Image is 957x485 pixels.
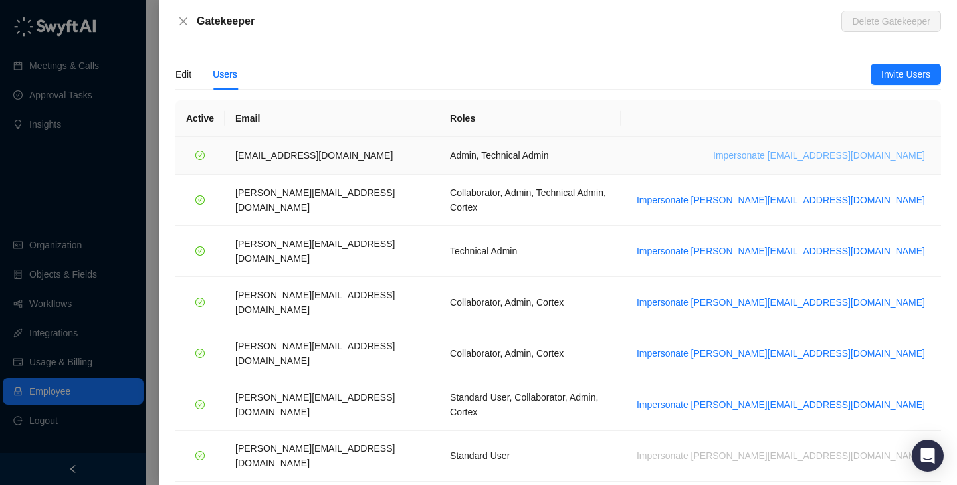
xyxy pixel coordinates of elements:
[235,392,395,417] span: [PERSON_NAME][EMAIL_ADDRESS][DOMAIN_NAME]
[871,64,941,85] button: Invite Users
[235,443,395,468] span: [PERSON_NAME][EMAIL_ADDRESS][DOMAIN_NAME]
[439,175,621,226] td: Collaborator, Admin, Technical Admin, Cortex
[213,67,237,82] div: Users
[195,298,205,307] span: check-circle
[439,226,621,277] td: Technical Admin
[195,400,205,409] span: check-circle
[235,150,393,161] span: [EMAIL_ADDRESS][DOMAIN_NAME]
[637,397,925,412] span: Impersonate [PERSON_NAME][EMAIL_ADDRESS][DOMAIN_NAME]
[197,13,841,29] div: Gatekeeper
[631,397,930,413] button: Impersonate [PERSON_NAME][EMAIL_ADDRESS][DOMAIN_NAME]
[439,379,621,431] td: Standard User, Collaborator, Admin, Cortex
[195,195,205,205] span: check-circle
[637,295,925,310] span: Impersonate [PERSON_NAME][EMAIL_ADDRESS][DOMAIN_NAME]
[439,328,621,379] td: Collaborator, Admin, Cortex
[175,13,191,29] button: Close
[708,147,930,163] button: Impersonate [EMAIL_ADDRESS][DOMAIN_NAME]
[439,100,621,137] th: Roles
[631,294,930,310] button: Impersonate [PERSON_NAME][EMAIL_ADDRESS][DOMAIN_NAME]
[713,148,925,163] span: Impersonate [EMAIL_ADDRESS][DOMAIN_NAME]
[175,67,191,82] div: Edit
[195,349,205,358] span: check-circle
[631,243,930,259] button: Impersonate [PERSON_NAME][EMAIL_ADDRESS][DOMAIN_NAME]
[235,341,395,366] span: [PERSON_NAME][EMAIL_ADDRESS][DOMAIN_NAME]
[235,239,395,264] span: [PERSON_NAME][EMAIL_ADDRESS][DOMAIN_NAME]
[631,448,930,464] button: Impersonate [PERSON_NAME][EMAIL_ADDRESS][DOMAIN_NAME]
[195,151,205,160] span: check-circle
[912,440,944,472] div: Open Intercom Messenger
[195,451,205,460] span: check-circle
[439,137,621,175] td: Admin, Technical Admin
[178,16,189,27] span: close
[637,193,925,207] span: Impersonate [PERSON_NAME][EMAIL_ADDRESS][DOMAIN_NAME]
[841,11,941,32] button: Delete Gatekeeper
[631,192,930,208] button: Impersonate [PERSON_NAME][EMAIL_ADDRESS][DOMAIN_NAME]
[225,100,439,137] th: Email
[439,277,621,328] td: Collaborator, Admin, Cortex
[881,67,930,82] span: Invite Users
[235,290,395,315] span: [PERSON_NAME][EMAIL_ADDRESS][DOMAIN_NAME]
[175,100,225,137] th: Active
[631,345,930,361] button: Impersonate [PERSON_NAME][EMAIL_ADDRESS][DOMAIN_NAME]
[195,246,205,256] span: check-circle
[637,346,925,361] span: Impersonate [PERSON_NAME][EMAIL_ADDRESS][DOMAIN_NAME]
[235,187,395,213] span: [PERSON_NAME][EMAIL_ADDRESS][DOMAIN_NAME]
[637,244,925,258] span: Impersonate [PERSON_NAME][EMAIL_ADDRESS][DOMAIN_NAME]
[439,431,621,482] td: Standard User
